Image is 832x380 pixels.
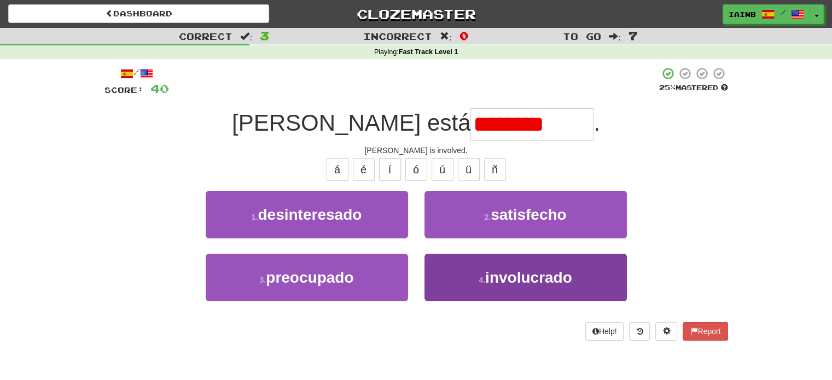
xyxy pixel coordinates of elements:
span: : [440,32,452,41]
span: : [609,32,621,41]
small: 2 . [484,213,491,221]
span: 40 [150,81,169,95]
span: involucrado [485,269,572,286]
span: To go [563,31,601,42]
button: Report [683,322,728,341]
button: á [327,158,348,181]
button: ñ [484,158,506,181]
span: satisfecho [491,206,567,223]
span: 25 % [659,83,676,92]
button: 4.involucrado [424,254,627,301]
a: iainb / [723,4,810,24]
div: Mastered [659,83,728,93]
button: í [379,158,401,181]
button: ú [432,158,453,181]
div: / [104,67,169,80]
div: [PERSON_NAME] is involved. [104,145,728,156]
span: 0 [459,29,469,42]
span: Score: [104,85,144,95]
button: Help! [585,322,624,341]
span: Correct [179,31,232,42]
span: 7 [629,29,638,42]
span: iainb [729,9,756,19]
button: Round history (alt+y) [629,322,650,341]
span: / [780,9,786,16]
span: desinteresado [258,206,362,223]
button: ü [458,158,480,181]
button: ó [405,158,427,181]
span: 3 [260,29,269,42]
button: é [353,158,375,181]
span: : [240,32,252,41]
strong: Fast Track Level 1 [399,48,458,56]
span: [PERSON_NAME] está [232,110,470,136]
span: . [594,110,600,136]
button: 1.desinteresado [206,191,408,238]
span: preocupado [266,269,353,286]
a: Clozemaster [286,4,546,24]
button: 3.preocupado [206,254,408,301]
small: 3 . [260,276,266,284]
span: Incorrect [363,31,432,42]
small: 1 . [252,213,258,221]
small: 4 . [479,276,485,284]
button: 2.satisfecho [424,191,627,238]
a: Dashboard [8,4,269,23]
